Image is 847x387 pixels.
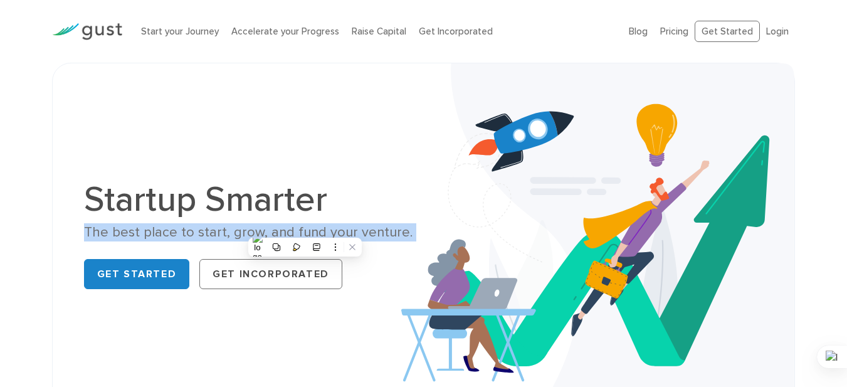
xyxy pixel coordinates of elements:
[141,26,219,37] a: Start your Journey
[199,259,342,289] a: Get Incorporated
[84,182,414,217] h1: Startup Smarter
[695,21,760,43] a: Get Started
[419,26,493,37] a: Get Incorporated
[660,26,688,37] a: Pricing
[352,26,406,37] a: Raise Capital
[52,23,122,40] img: Gust Logo
[231,26,339,37] a: Accelerate your Progress
[84,259,190,289] a: Get Started
[84,223,414,241] div: The best place to start, grow, and fund your venture.
[766,26,789,37] a: Login
[629,26,648,37] a: Blog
